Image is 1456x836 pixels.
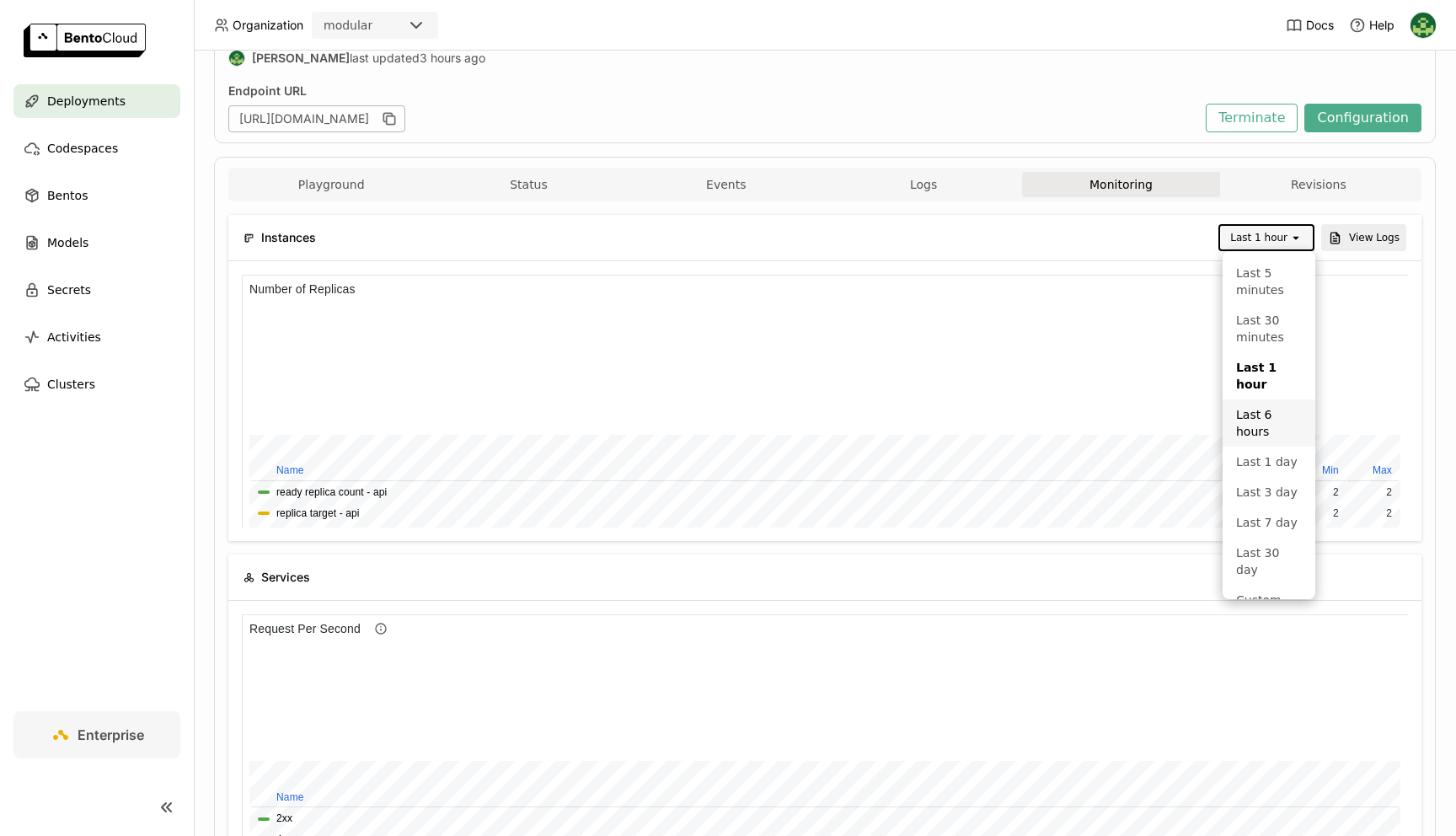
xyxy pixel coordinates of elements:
th: Average Value [214,186,272,206]
button: Total [35,210,56,226]
th: name [9,174,1157,194]
span: 3 hours ago [420,51,485,66]
td: 161 GB [214,208,272,228]
td: 3.08% [411,229,469,249]
div: modular [324,17,372,34]
div: Last 6 hours [1236,406,1302,440]
div: Last 1 hour [1230,229,1287,246]
h6: GPU Memory Usage [1,5,126,24]
th: Average Value [404,186,463,206]
th: name [9,206,1157,227]
button: api [35,230,48,246]
img: Kevin Bi [229,51,244,66]
h6: In-Progress Request [1,5,125,24]
svg: open [1289,231,1303,244]
button: P50 [35,217,53,233]
td: 1.93% [471,229,520,249]
td: 0.826% [217,208,275,228]
button: api [35,231,48,247]
td: 0% [276,229,325,249]
span: Clusters [47,374,95,394]
th: Minimum Value [276,186,325,206]
span: Codespaces [47,138,118,158]
th: name [9,186,215,206]
td: 6.16% [411,208,469,228]
span: Docs [1306,18,1334,33]
button: P90 [35,238,53,255]
a: Deployments [13,84,180,118]
span: Help [1369,18,1394,33]
th: Minimum Value [463,186,517,206]
th: Maximum Value [522,186,573,206]
td: 37.5 GiB [519,208,573,228]
th: Maximum Value [327,186,378,206]
th: Average Value [411,186,469,206]
td: 0% [276,208,325,228]
th: Average Value [217,186,275,206]
span: Secrets [47,280,91,300]
td: 0.256% [217,229,275,249]
td: 37.4 GiB [404,208,463,228]
td: 3.87% [471,208,520,228]
a: Activities [13,320,180,354]
h6: Memory Usage [1,5,96,24]
h6: CPU Usage [1,5,78,24]
div: Last 30 day [1236,544,1302,578]
button: Status [430,172,627,197]
div: Last 1 hour [1236,359,1302,393]
td: 80.3 GB [274,229,325,249]
div: Help [1349,17,1394,34]
button: Monitoring [1022,172,1219,197]
img: Kevin Bi [1410,13,1436,38]
a: Secrets [13,273,180,307]
td: 161 GB [327,208,378,228]
span: Enterprise [78,726,144,743]
a: Bentos [13,179,180,212]
div: Last 7 day [1236,514,1302,531]
td: 62% [327,208,378,228]
td: 80.4 GB [214,229,272,249]
a: Clusters [13,367,180,401]
a: Enterprise [13,711,180,758]
button: Terminate [1206,104,1298,132]
div: last updated [228,50,613,67]
th: Minimum Value [274,186,325,206]
div: Last 1 day [1236,453,1302,470]
td: 18.8 GiB [519,229,573,249]
td: 31% [327,229,378,249]
a: Docs [1286,17,1334,34]
td: 161 GB [274,208,325,228]
ul: Menu [1223,251,1315,599]
th: name [9,186,212,206]
td: 67.0% [522,208,573,228]
button: Playground [233,172,430,197]
h6: Request Latency [1,5,104,24]
span: Organization [233,18,303,33]
button: Events [628,172,825,197]
h6: GPU Memory Bandwidth Usage [1,5,185,24]
a: Codespaces [13,131,180,165]
td: 37.3 GiB [463,208,517,228]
